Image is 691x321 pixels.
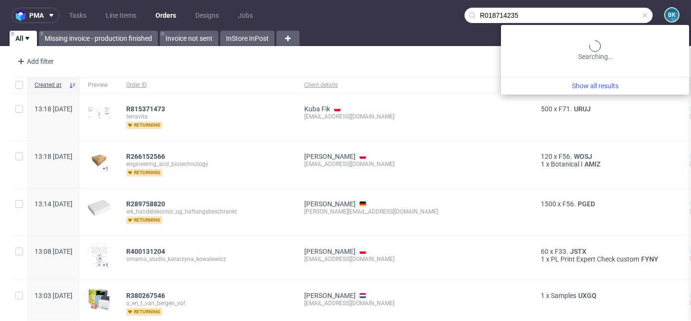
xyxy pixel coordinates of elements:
[88,200,111,216] img: plain-eco-white.f1cb12edca64b5eabf5f.png
[35,81,65,89] span: Created at
[63,8,92,23] a: Tasks
[583,160,602,168] a: AMIZ
[88,81,111,89] span: Preview
[541,105,552,113] span: 500
[35,248,72,255] span: 13:08 [DATE]
[232,8,259,23] a: Jobs
[126,248,165,255] span: R400131204
[541,255,545,263] span: 1
[639,255,660,263] a: FYNY
[126,292,165,299] span: R380267546
[126,153,167,160] a: R266152566
[29,12,44,19] span: pma
[541,153,674,160] div: x
[304,113,525,120] div: [EMAIL_ADDRESS][DOMAIN_NAME]
[126,248,167,255] a: R400131204
[126,292,167,299] a: R380267546
[555,248,568,255] span: F33.
[541,292,674,299] div: x
[126,255,289,263] span: omamo_studio_katarzyna_kowalewicz
[541,248,674,255] div: x
[160,31,218,46] a: Invoice not sent
[562,200,576,208] span: F56.
[505,40,685,61] div: Searching…
[559,153,572,160] span: F56.
[35,153,72,160] span: 13:18 [DATE]
[541,255,674,263] div: x
[551,255,639,263] span: PL Print Expert Check custom
[10,31,37,46] a: All
[304,292,356,299] a: [PERSON_NAME]
[541,160,545,168] span: 1
[88,244,111,267] img: version_two_editor_design.png
[541,160,674,168] div: x
[541,248,548,255] span: 60
[304,255,525,263] div: [EMAIL_ADDRESS][DOMAIN_NAME]
[541,292,545,299] span: 1
[576,200,597,208] a: PGED
[126,308,162,316] span: returning
[126,200,167,208] a: R289758820
[12,8,60,23] button: pma
[126,113,289,120] span: terravita
[126,160,289,168] span: engineering_and_biotechnology
[35,105,72,113] span: 13:18 [DATE]
[541,153,552,160] span: 120
[304,299,525,307] div: [EMAIL_ADDRESS][DOMAIN_NAME]
[126,208,289,215] span: wk_handelskontor_ug_haftungsbeschrankt
[126,153,165,160] span: R266152566
[126,81,289,89] span: Order ID
[126,299,289,307] span: o_en_t_van_bergen_vof
[304,208,525,215] div: [PERSON_NAME][EMAIL_ADDRESS][DOMAIN_NAME]
[150,8,182,23] a: Orders
[551,160,583,168] span: Botanical I
[304,160,525,168] div: [EMAIL_ADDRESS][DOMAIN_NAME]
[572,105,593,113] a: URUJ
[190,8,225,23] a: Designs
[568,248,588,255] a: JSTX
[304,153,356,160] a: [PERSON_NAME]
[304,200,356,208] a: [PERSON_NAME]
[126,216,162,224] span: returning
[35,292,72,299] span: 13:03 [DATE]
[665,8,679,22] figcaption: BK
[100,8,142,23] a: Line Items
[541,200,556,208] span: 1500
[126,121,162,129] span: returning
[505,81,685,91] a: Show all results
[576,292,598,299] a: UXGQ
[39,31,158,46] a: Missing invoice - production finished
[126,105,165,113] span: R815371473
[541,200,674,208] div: x
[103,166,108,171] div: +1
[13,54,56,69] div: Add filter
[559,105,572,113] span: F71.
[126,200,165,208] span: R289758820
[126,169,162,177] span: returning
[304,105,330,113] a: Kuba Fik
[103,262,108,268] div: +1
[304,248,356,255] a: [PERSON_NAME]
[126,105,167,113] a: R815371473
[304,81,525,89] span: Client details
[551,292,576,299] span: Samples
[16,10,29,21] img: logo
[541,105,674,113] div: x
[88,288,111,311] img: sample-icon.16e107be6ad460a3e330.png
[220,31,274,46] a: InStore InPost
[572,153,594,160] a: WOSJ
[35,200,72,208] span: 13:14 [DATE]
[88,107,111,119] img: version_two_editor_design.png
[88,154,111,167] img: data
